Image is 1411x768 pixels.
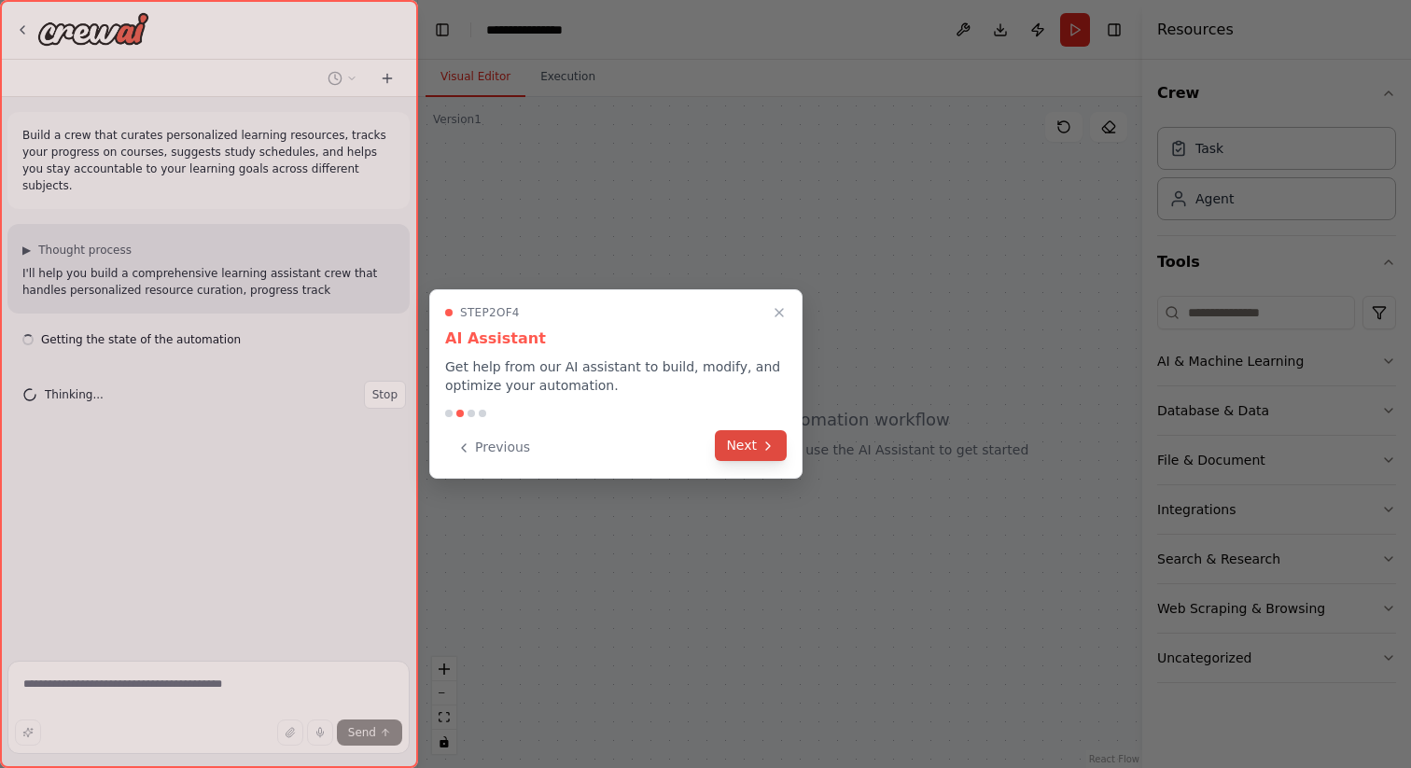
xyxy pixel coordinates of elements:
button: Next [715,430,787,461]
button: Close walkthrough [768,301,790,324]
button: Previous [445,432,541,463]
button: Hide left sidebar [429,17,455,43]
p: Get help from our AI assistant to build, modify, and optimize your automation. [445,357,787,395]
span: Step 2 of 4 [460,305,520,320]
h3: AI Assistant [445,328,787,350]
